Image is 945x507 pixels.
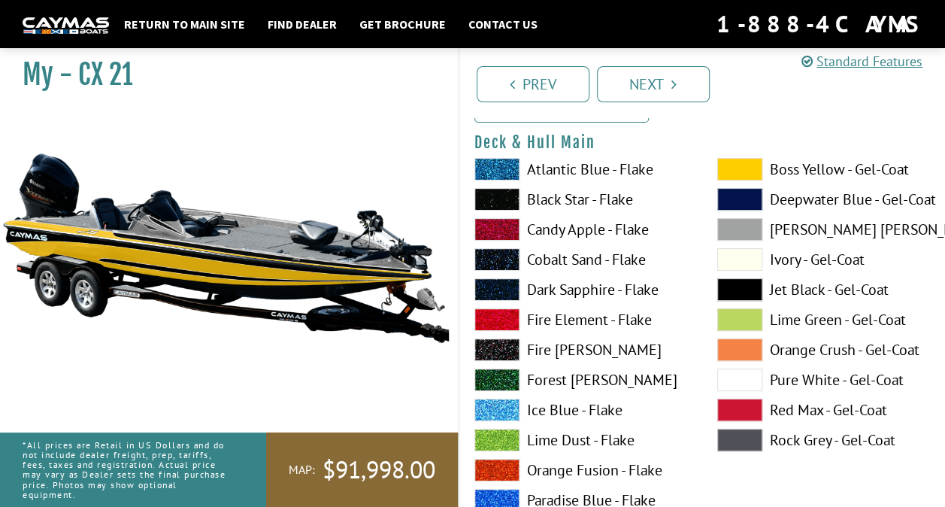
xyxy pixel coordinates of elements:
a: Contact Us [461,14,545,34]
span: MAP: [289,462,315,478]
label: Atlantic Blue - Flake [474,158,687,181]
label: Fire [PERSON_NAME] [474,339,687,361]
img: white-logo-c9c8dbefe5ff5ceceb0f0178aa75bf4bb51f6bca0971e226c86eb53dfe498488.png [23,17,109,33]
a: Next [597,66,710,102]
label: Black Star - Flake [474,188,687,211]
div: 1-888-4CAYMAS [716,8,922,41]
label: Dark Sapphire - Flake [474,278,687,301]
label: Orange Crush - Gel-Coat [717,339,930,361]
label: [PERSON_NAME] [PERSON_NAME] - Gel-Coat [717,218,930,241]
label: Jet Black - Gel-Coat [717,278,930,301]
label: Orange Fusion - Flake [474,459,687,481]
a: Standard Features [801,53,922,70]
p: *All prices are Retail in US Dollars and do not include dealer freight, prep, tariffs, fees, taxe... [23,433,232,507]
label: Candy Apple - Flake [474,218,687,241]
h4: Deck & Hull Main [474,133,931,152]
span: $91,998.00 [323,454,435,486]
label: Boss Yellow - Gel-Coat [717,158,930,181]
label: Forest [PERSON_NAME] [474,369,687,391]
a: Return to main site [117,14,253,34]
a: MAP:$91,998.00 [266,433,458,507]
a: Find Dealer [260,14,344,34]
h1: My - CX 21 [23,58,420,92]
label: Deepwater Blue - Gel-Coat [717,188,930,211]
a: Prev [477,66,589,102]
label: Fire Element - Flake [474,308,687,331]
label: Cobalt Sand - Flake [474,248,687,271]
label: Lime Green - Gel-Coat [717,308,930,331]
label: Ivory - Gel-Coat [717,248,930,271]
label: Pure White - Gel-Coat [717,369,930,391]
label: Red Max - Gel-Coat [717,399,930,421]
label: Ice Blue - Flake [474,399,687,421]
label: Lime Dust - Flake [474,429,687,451]
label: Rock Grey - Gel-Coat [717,429,930,451]
a: Get Brochure [352,14,453,34]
